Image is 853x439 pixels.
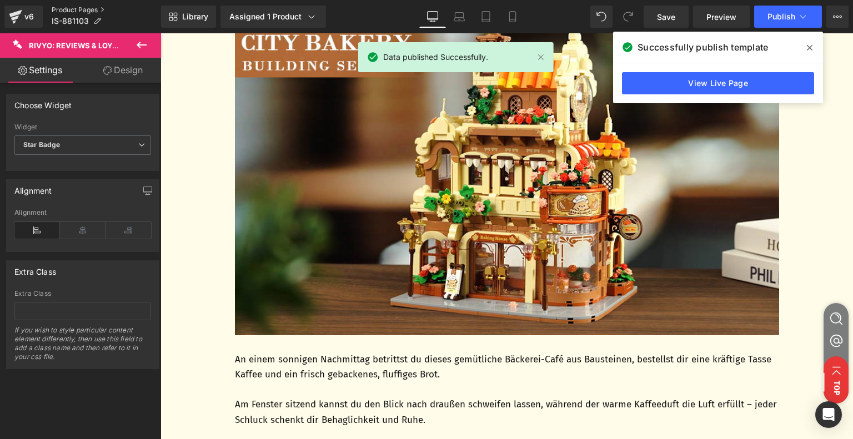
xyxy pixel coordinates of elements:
[14,290,151,297] div: Extra Class
[14,326,151,369] div: If you wish to style particular content element differently, then use this field to add a class n...
[706,11,736,23] span: Preview
[14,94,72,110] div: Choose Widget
[754,6,822,28] button: Publish
[74,364,619,393] p: Am Fenster sitzend kannst du den Blick nach draußen schweifen lassen, während der warme Kaffeeduf...
[23,140,60,149] b: Star Badge
[446,6,473,28] a: Laptop
[14,180,52,195] div: Alignment
[767,12,795,21] span: Publish
[14,261,56,276] div: Extra Class
[419,6,446,28] a: Desktop
[383,51,488,63] span: Data published Successfully.
[815,401,842,428] div: Open Intercom Messenger
[52,6,161,14] a: Product Pages
[14,123,151,131] div: Widget
[473,6,499,28] a: Tablet
[826,6,849,28] button: More
[182,12,208,22] span: Library
[499,6,526,28] a: Mobile
[693,6,750,28] a: Preview
[22,9,36,24] div: v6
[83,58,163,83] a: Design
[657,11,675,23] span: Save
[622,72,814,94] a: View Live Page
[590,6,613,28] button: Undo
[74,319,619,349] p: An einem sonnigen Nachmittag betrittst du dieses gemütliche Bäckerei-Café aus Bausteinen, bestell...
[4,6,43,28] a: v6
[161,6,216,28] a: New Library
[29,41,132,50] span: Rivyo: Reviews & Loyalty
[617,6,639,28] button: Redo
[52,17,89,26] span: IS-881103
[229,11,317,22] div: Assigned 1 Product
[14,209,151,216] div: Alignment
[638,41,768,54] span: Successfully publish template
